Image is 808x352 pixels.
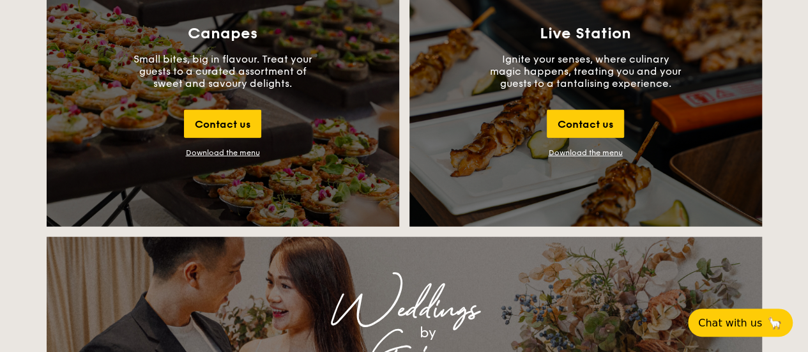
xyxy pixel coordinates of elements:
[698,317,762,329] span: Chat with us
[127,53,319,89] p: Small bites, big in flavour. Treat your guests to a curated assortment of sweet and savoury delig...
[206,321,650,344] div: by
[549,148,623,157] a: Download the menu
[547,110,624,138] div: Contact us
[540,25,631,43] h3: Live Station
[188,25,257,43] h3: Canapes
[159,298,650,321] div: Weddings
[490,53,682,89] p: Ignite your senses, where culinary magic happens, treating you and your guests to a tantalising e...
[184,110,261,138] div: Contact us
[688,309,793,337] button: Chat with us🦙
[767,316,782,330] span: 🦙
[186,148,260,157] div: Download the menu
